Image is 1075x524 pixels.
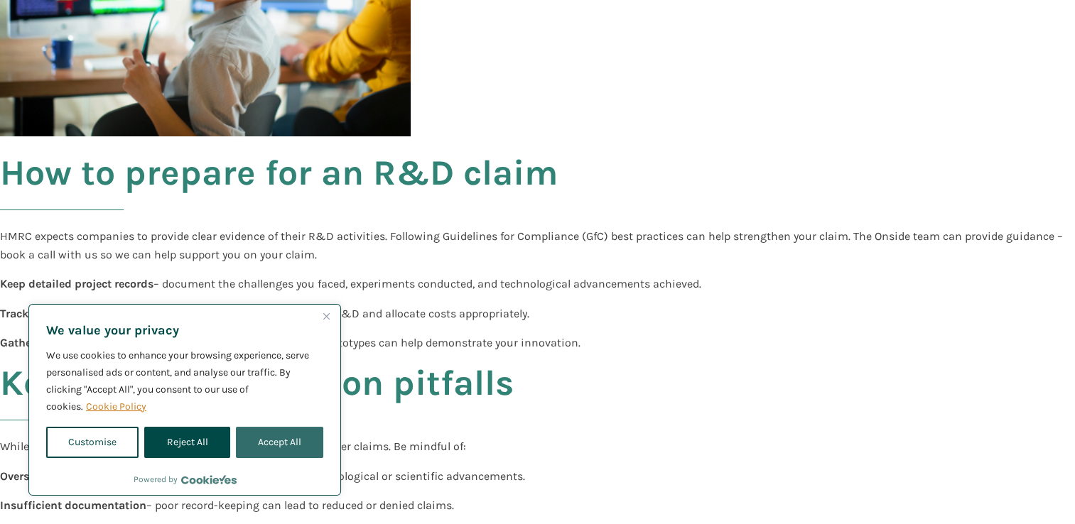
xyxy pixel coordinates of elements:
[318,307,335,324] button: Close
[144,427,229,458] button: Reject All
[46,427,139,458] button: Customise
[46,347,323,415] p: We use cookies to enhance your browsing experience, serve personalised ads or content, and analys...
[85,400,147,413] a: Cookie Policy
[323,313,330,320] img: Close
[181,475,237,484] a: Visit CookieYes website
[46,322,323,339] p: We value your privacy
[236,427,323,458] button: Accept All
[134,472,237,486] div: Powered by
[28,304,341,496] div: We value your privacy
